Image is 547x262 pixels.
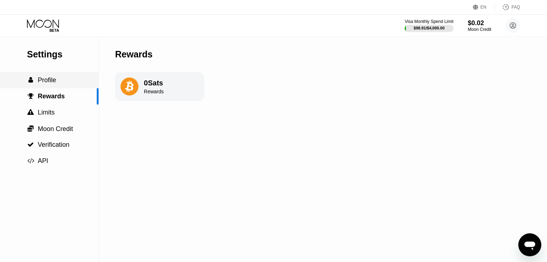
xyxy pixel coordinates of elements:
div: FAQ [495,4,520,11]
span: Moon Credit [38,125,73,132]
div: 0 Sats [144,79,164,87]
div: Rewards [115,49,152,60]
span:  [27,125,34,132]
div:  [27,77,34,83]
div: Moon Credit [468,27,491,32]
div: EN [473,4,495,11]
iframe: Button to launch messaging window [518,233,541,256]
span: Limits [38,109,55,116]
div: Visa Monthly Spend Limit$98.91/$4,000.00 [405,19,453,32]
span: API [38,157,48,164]
div: Rewards [144,89,164,94]
div: FAQ [511,5,520,10]
div: EN [480,5,487,10]
div: Visa Monthly Spend Limit [405,19,453,24]
span:  [27,109,34,116]
span: Rewards [38,93,65,100]
span:  [28,93,34,99]
span:  [28,77,33,83]
div: Settings [27,49,99,60]
span:  [27,158,34,164]
span: Profile [38,76,56,84]
div:  [27,93,34,99]
div: $98.91 / $4,000.00 [414,26,445,30]
div: $0.02 [468,19,491,27]
span: Verification [38,141,69,148]
div: $0.02Moon Credit [468,19,491,32]
span:  [27,141,34,148]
